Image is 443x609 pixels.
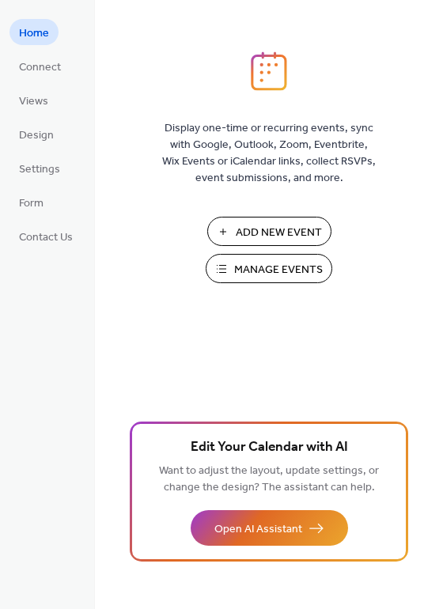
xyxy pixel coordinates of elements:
span: Views [19,93,48,110]
span: Form [19,195,44,212]
span: Design [19,127,54,144]
button: Open AI Assistant [191,510,348,546]
span: Edit Your Calendar with AI [191,437,348,459]
span: Home [19,25,49,42]
a: Contact Us [9,223,82,249]
span: Manage Events [234,262,323,278]
span: Settings [19,161,60,178]
span: Contact Us [19,229,73,246]
a: Views [9,87,58,113]
a: Connect [9,53,70,79]
span: Add New Event [236,225,322,241]
span: Open AI Assistant [214,521,302,538]
a: Form [9,189,53,215]
button: Add New Event [207,217,331,246]
button: Manage Events [206,254,332,283]
a: Settings [9,155,70,181]
img: logo_icon.svg [251,51,287,91]
span: Want to adjust the layout, update settings, or change the design? The assistant can help. [159,460,379,498]
a: Design [9,121,63,147]
a: Home [9,19,59,45]
span: Display one-time or recurring events, sync with Google, Outlook, Zoom, Eventbrite, Wix Events or ... [162,120,376,187]
span: Connect [19,59,61,76]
